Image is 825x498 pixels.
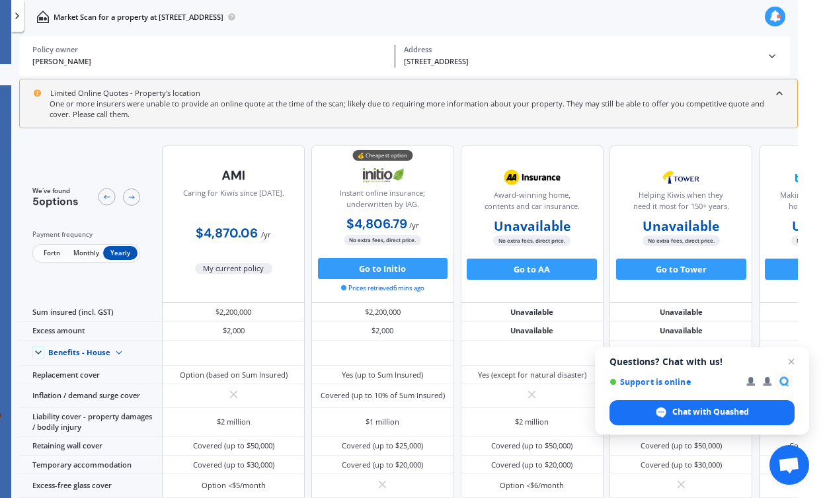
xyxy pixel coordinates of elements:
[515,417,549,427] div: $2 million
[344,235,421,245] span: No extra fees, direct price.
[32,229,140,240] div: Payment frequency
[497,164,567,190] img: AA.webp
[19,322,162,341] div: Excess amount
[404,45,758,54] div: Address
[643,221,719,231] b: Unavailable
[352,150,412,161] div: 💰 Cheapest option
[609,356,795,367] span: Questions? Chat with us!
[348,162,418,188] img: Initio.webp
[32,187,79,196] span: We've found
[36,11,49,23] img: home-and-contents.b802091223b8502ef2dd.svg
[34,246,69,260] span: Fortn
[32,194,79,208] span: 5 options
[616,259,746,280] button: Go to Tower
[346,216,407,232] b: $4,806.79
[199,162,269,188] img: AMI-text-1.webp
[493,235,570,245] span: No extra fees, direct price.
[69,246,103,260] span: Monthly
[342,460,423,470] div: Covered (up to $20,000)
[494,221,570,231] b: Unavailable
[461,303,604,321] div: Unavailable
[491,460,572,470] div: Covered (up to $20,000)
[193,460,274,470] div: Covered (up to $30,000)
[467,259,597,280] button: Go to AA
[409,220,419,230] span: / yr
[202,480,266,491] div: Option <$5/month
[311,322,454,341] div: $2,000
[342,440,423,451] div: Covered (up to $25,000)
[33,99,785,120] div: One or more insurers were unable to provide an online quote at the time of the scan; likely due t...
[318,258,448,279] button: Go to Initio
[609,303,752,321] div: Unavailable
[311,303,454,321] div: $2,200,000
[162,322,305,341] div: $2,000
[609,322,752,341] div: Unavailable
[162,303,305,321] div: $2,200,000
[366,417,399,427] div: $1 million
[500,480,564,491] div: Option <$6/month
[32,56,387,67] div: [PERSON_NAME]
[193,440,274,451] div: Covered (up to $50,000)
[643,235,720,245] span: No extra fees, direct price.
[491,440,572,451] div: Covered (up to $50,000)
[195,263,273,274] span: My current policy
[646,164,716,190] img: Tower.webp
[19,303,162,321] div: Sum insured (incl. GST)
[54,12,223,22] p: Market Scan for a property at [STREET_ADDRESS]
[321,188,445,214] div: Instant online insurance; underwritten by IAG.
[48,348,110,357] div: Benefits - House
[461,322,604,341] div: Unavailable
[641,460,722,470] div: Covered (up to $30,000)
[341,284,424,293] span: Prices retrieved 6 mins ago
[609,400,795,425] span: Chat with Quashed
[180,370,288,380] div: Option (based on Sum Insured)
[103,246,137,260] span: Yearly
[19,474,162,497] div: Excess-free glass cover
[609,377,737,387] span: Support is online
[110,345,128,362] img: Benefit content down
[641,440,722,451] div: Covered (up to $50,000)
[478,370,586,380] div: Yes (except for natural disaster)
[19,384,162,407] div: Inflation / demand surge cover
[342,370,423,380] div: Yes (up to Sum Insured)
[33,88,200,99] div: Limited Online Quotes - Property's location
[404,56,758,67] div: [STREET_ADDRESS]
[769,445,809,485] a: Open chat
[19,408,162,437] div: Liability cover - property damages / bodily injury
[672,406,749,418] span: Chat with Quashed
[19,456,162,474] div: Temporary accommodation
[469,190,594,216] div: Award-winning home, contents and car insurance.
[19,437,162,456] div: Retaining wall cover
[19,366,162,384] div: Replacement cover
[261,229,271,239] span: / yr
[321,390,445,401] div: Covered (up to 10% of Sum Insured)
[619,190,743,216] div: Helping Kiwis when they need it most for 150+ years.
[183,188,284,214] div: Caring for Kiwis since [DATE].
[32,45,387,54] div: Policy owner
[217,417,251,427] div: $2 million
[196,225,258,241] b: $4,870.06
